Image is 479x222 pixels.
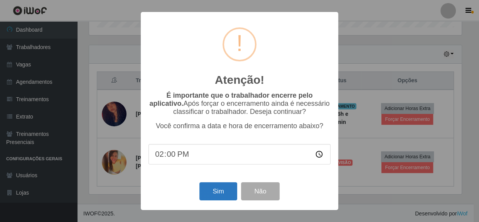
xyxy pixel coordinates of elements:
button: Não [241,182,279,200]
h2: Atenção! [215,73,264,87]
p: Após forçar o encerramento ainda é necessário classificar o trabalhador. Deseja continuar? [148,92,331,116]
p: Você confirma a data e hora de encerramento abaixo? [148,122,331,130]
b: É importante que o trabalhador encerre pelo aplicativo. [149,92,312,107]
button: Sim [199,182,237,200]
